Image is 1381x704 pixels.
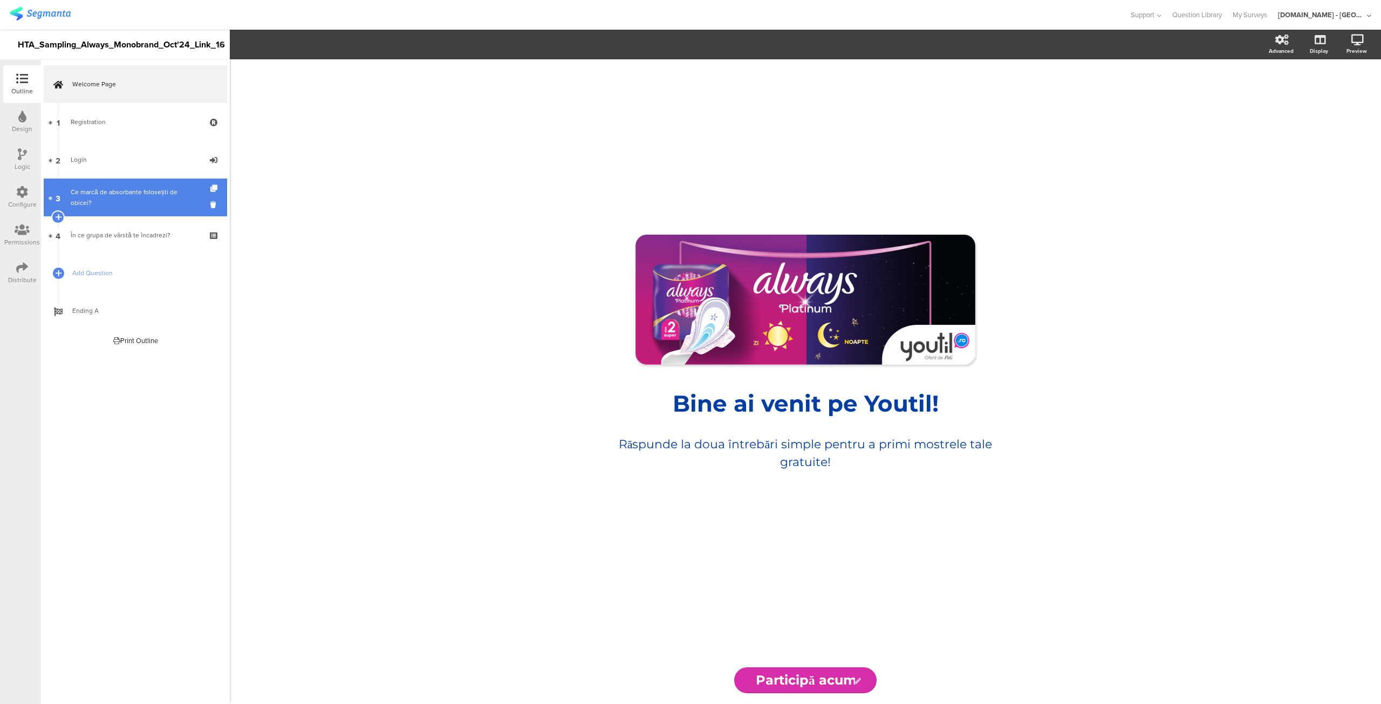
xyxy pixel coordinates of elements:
a: 2 Login [44,141,227,179]
span: 3 [56,192,60,203]
i: Duplicate [210,185,220,192]
span: Welcome Page [72,79,210,90]
div: Print Outline [113,336,158,346]
div: Advanced [1269,47,1294,55]
div: HTA_Sampling_Always_Monobrand_Oct'24_Link_16 [18,36,213,53]
div: Design [12,124,32,134]
span: Ending A [72,305,210,316]
span: 1 [57,116,60,128]
div: [DOMAIN_NAME] - [GEOGRAPHIC_DATA] [1278,10,1364,20]
div: Logic [15,162,30,172]
a: Ending A [44,292,227,330]
div: Registration [71,117,200,127]
a: 1 Registration [44,103,227,141]
div: În ce grupa de vârstă te încadrezi? [71,230,200,241]
div: Distribute [8,275,37,285]
span: Support [1131,10,1154,20]
p: Răspunde la doua întrebări simple pentru a primi mostrele tale gratuite! [617,435,994,471]
p: Bine ai venit pe Youtil! [606,389,1005,418]
div: Configure [8,200,37,209]
div: Display [1310,47,1328,55]
a: Welcome Page [44,65,227,103]
div: Outline [11,86,33,96]
i: Delete [210,200,220,210]
span: 4 [56,229,60,241]
input: Start [734,667,877,693]
span: 2 [56,154,60,166]
div: Login [71,154,200,165]
a: 3 Ce marcă de absorbante folosești de obicei? [44,179,227,216]
div: Preview [1346,47,1367,55]
div: Ce marcă de absorbante folosești de obicei? [71,187,200,208]
div: Permissions [4,237,40,247]
a: 4 În ce grupa de vârstă te încadrezi? [44,216,227,254]
span: Add Question [72,268,210,278]
img: segmanta logo [10,7,71,20]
